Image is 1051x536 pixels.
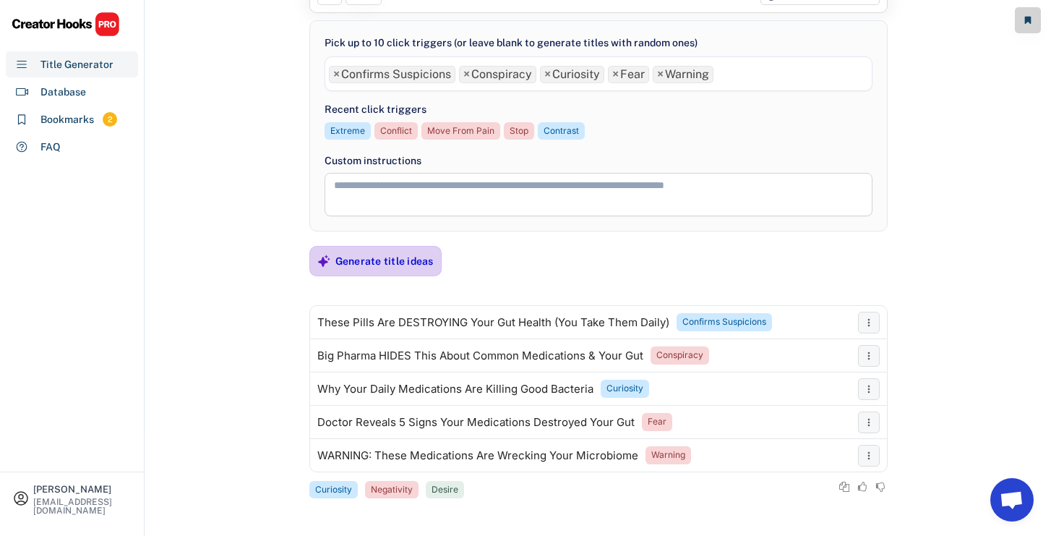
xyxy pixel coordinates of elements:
[463,69,470,80] span: ×
[459,66,536,83] li: Conspiracy
[544,69,551,80] span: ×
[33,485,132,494] div: [PERSON_NAME]
[40,140,61,155] div: FAQ
[325,102,426,117] div: Recent click triggers
[330,125,365,137] div: Extreme
[990,478,1034,522] a: Open chat
[380,125,412,137] div: Conflict
[12,12,120,37] img: CHPRO%20Logo.svg
[651,449,685,461] div: Warning
[608,66,649,83] li: Fear
[653,66,713,83] li: Warning
[315,484,352,496] div: Curiosity
[682,316,766,328] div: Confirms Suspicions
[432,484,458,496] div: Desire
[33,498,132,515] div: [EMAIL_ADDRESS][DOMAIN_NAME]
[317,417,635,428] div: Doctor Reveals 5 Signs Your Medications Destroyed Your Gut
[325,153,872,169] div: Custom instructions
[510,125,528,137] div: Stop
[371,484,413,496] div: Negativity
[540,66,604,83] li: Curiosity
[335,255,434,268] div: Generate title ideas
[606,383,643,395] div: Curiosity
[333,69,340,80] span: ×
[317,350,643,362] div: Big Pharma HIDES This About Common Medications & Your Gut
[544,125,579,137] div: Contrast
[40,112,94,127] div: Bookmarks
[657,69,664,80] span: ×
[40,85,86,100] div: Database
[656,349,703,362] div: Conspiracy
[325,35,698,51] div: Pick up to 10 click triggers (or leave blank to generate titles with random ones)
[612,69,619,80] span: ×
[317,383,593,395] div: Why Your Daily Medications Are Killing Good Bacteria
[329,66,455,83] li: Confirms Suspicions
[317,450,638,461] div: WARNING: These Medications Are Wrecking Your Microbiome
[648,416,666,428] div: Fear
[317,317,669,328] div: These Pills Are DESTROYING Your Gut Health (You Take Them Daily)
[40,57,113,72] div: Title Generator
[427,125,494,137] div: Move From Pain
[103,114,117,126] div: 2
